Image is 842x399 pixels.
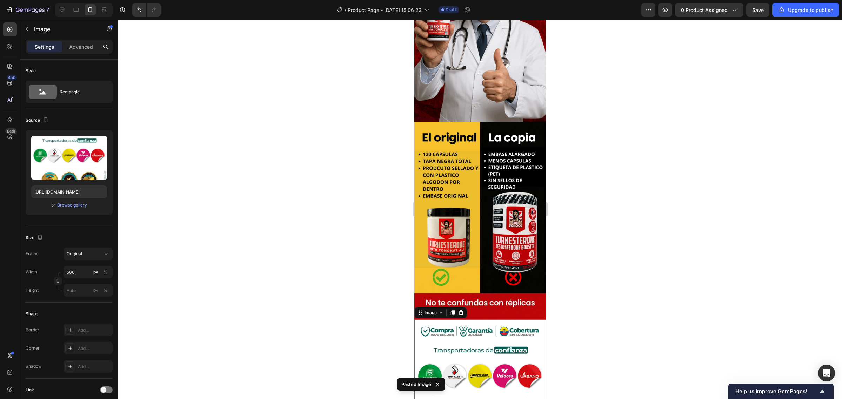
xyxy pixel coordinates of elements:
div: Border [26,327,39,333]
p: 7 [46,6,49,14]
p: Pasted Image [401,381,431,388]
div: px [93,269,98,275]
div: Add... [78,364,111,370]
button: Show survey - Help us improve GemPages! [735,387,827,395]
button: Save [746,3,769,17]
button: Upgrade to publish [772,3,839,17]
div: 450 [7,75,17,80]
div: Undo/Redo [132,3,161,17]
span: or [51,201,55,209]
span: Draft [446,7,456,13]
div: % [103,287,108,293]
button: px [101,286,110,295]
button: Browse gallery [57,202,87,209]
button: % [92,268,100,276]
div: Shadow [26,363,42,370]
div: Shape [26,311,38,317]
div: Browse gallery [57,202,87,208]
input: https://example.com/image.jpg [31,185,107,198]
span: / [345,6,346,14]
div: Beta [5,128,17,134]
div: Upgrade to publish [778,6,833,14]
span: 0 product assigned [681,6,728,14]
p: Advanced [69,43,93,50]
div: Style [26,68,36,74]
iframe: Design area [414,20,546,399]
button: 7 [3,3,52,17]
div: Rectangle [60,84,102,100]
div: Size [26,233,44,243]
span: Save [752,7,764,13]
input: px% [64,284,113,297]
p: Settings [35,43,54,50]
button: px [101,268,110,276]
div: px [93,287,98,293]
input: px% [64,266,113,278]
div: % [103,269,108,275]
span: Help us improve GemPages! [735,388,818,395]
label: Height [26,287,39,293]
label: Width [26,269,37,275]
p: Image [34,25,94,33]
label: Frame [26,251,39,257]
button: 0 product assigned [675,3,743,17]
button: Original [64,248,113,260]
div: Open Intercom Messenger [818,365,835,381]
div: Link [26,387,34,393]
div: Source [26,116,50,125]
div: Add... [78,345,111,352]
span: Original [67,251,82,257]
div: Corner [26,345,40,351]
div: Add... [78,327,111,333]
button: % [92,286,100,295]
span: Product Page - [DATE] 15:06:23 [348,6,422,14]
img: preview-image [31,136,107,180]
